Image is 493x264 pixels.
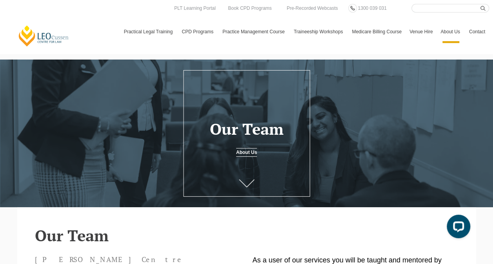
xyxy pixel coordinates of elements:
[120,20,178,43] a: Practical Legal Training
[18,25,70,47] a: [PERSON_NAME] Centre for Law
[35,227,458,244] h2: Our Team
[437,20,465,43] a: About Us
[236,148,257,157] a: About Us
[285,4,340,13] a: Pre-Recorded Webcasts
[187,120,306,137] h1: Our Team
[348,20,406,43] a: Medicare Billing Course
[358,5,386,11] span: 1300 039 031
[290,20,348,43] a: Traineeship Workshops
[440,212,473,244] iframe: LiveChat chat widget
[172,4,218,13] a: PLT Learning Portal
[356,4,388,13] a: 1300 039 031
[226,4,273,13] a: Book CPD Programs
[406,20,437,43] a: Venue Hire
[178,20,218,43] a: CPD Programs
[465,20,489,43] a: Contact
[218,20,290,43] a: Practice Management Course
